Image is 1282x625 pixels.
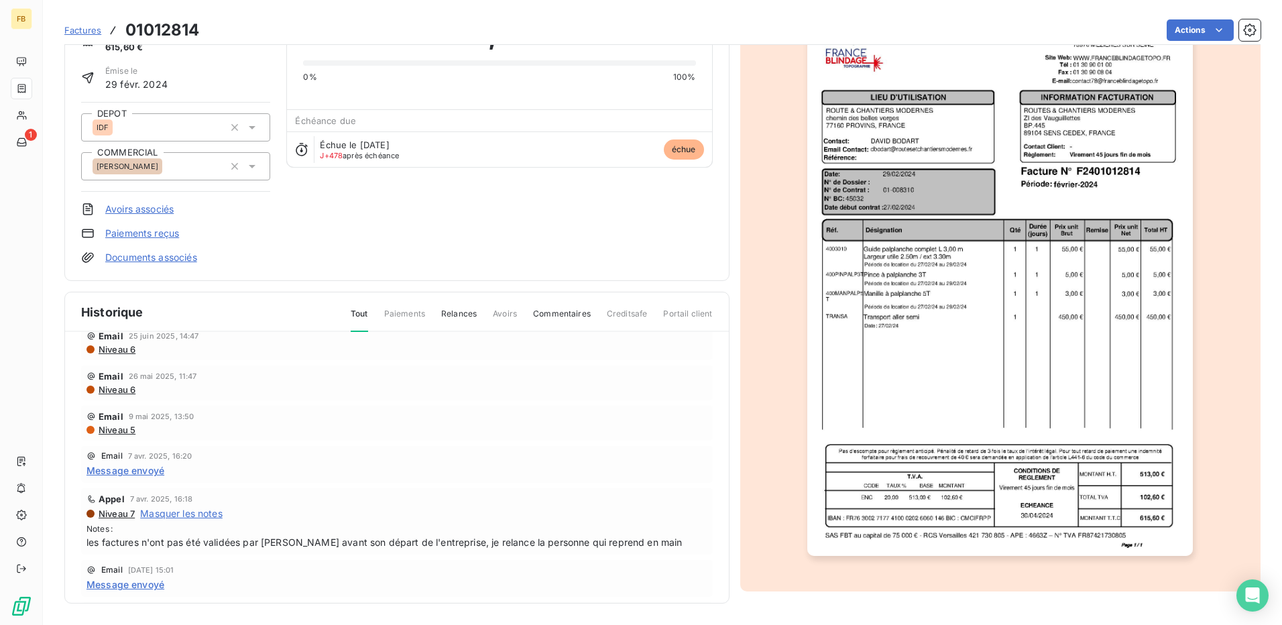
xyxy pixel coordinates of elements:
[128,452,192,460] span: 7 avr. 2025, 16:20
[97,508,135,519] span: Niveau 7
[129,372,197,380] span: 26 mai 2025, 11:47
[99,411,123,422] span: Email
[97,344,135,355] span: Niveau 6
[64,23,101,37] a: Factures
[129,332,199,340] span: 25 juin 2025, 14:47
[105,203,174,216] a: Avoirs associés
[320,151,343,160] span: J+478
[807,10,1193,556] img: invoice_thumbnail
[128,566,174,574] span: [DATE] 15:01
[384,308,425,331] span: Paiements
[64,25,101,36] span: Factures
[86,577,164,591] span: Message envoyé
[97,123,109,131] span: IDF
[105,251,197,264] a: Documents associés
[607,308,648,331] span: Creditsafe
[1236,579,1269,612] div: Open Intercom Messenger
[105,227,179,240] a: Paiements reçus
[86,463,164,477] span: Message envoyé
[86,535,707,549] span: les factures n'ont pas été validées par [PERSON_NAME] avant son départ de l'entreprise, je relanc...
[99,371,123,382] span: Email
[351,308,368,332] span: Tout
[101,566,123,574] span: Email
[1167,19,1234,41] button: Actions
[295,115,356,126] span: Échéance due
[97,384,135,395] span: Niveau 6
[441,308,477,331] span: Relances
[130,495,193,503] span: 7 avr. 2025, 16:18
[11,131,32,153] a: 1
[86,523,707,535] span: Notes :
[11,8,32,30] div: FB
[81,303,143,321] span: Historique
[11,595,32,617] img: Logo LeanPay
[101,452,123,460] span: Email
[664,139,704,160] span: échue
[97,424,135,435] span: Niveau 5
[125,18,199,42] h3: 01012814
[140,507,223,520] span: Masquer les notes
[25,129,37,141] span: 1
[129,412,194,420] span: 9 mai 2025, 13:50
[97,162,158,170] span: [PERSON_NAME]
[663,308,712,331] span: Portail client
[320,152,399,160] span: après échéance
[105,41,160,54] span: 615,60 €
[105,77,168,91] span: 29 févr. 2024
[99,494,125,504] span: Appel
[303,71,316,83] span: 0%
[105,65,168,77] span: Émise le
[493,308,517,331] span: Avoirs
[673,71,696,83] span: 100%
[99,331,123,341] span: Email
[320,139,389,150] span: Échue le [DATE]
[533,308,591,331] span: Commentaires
